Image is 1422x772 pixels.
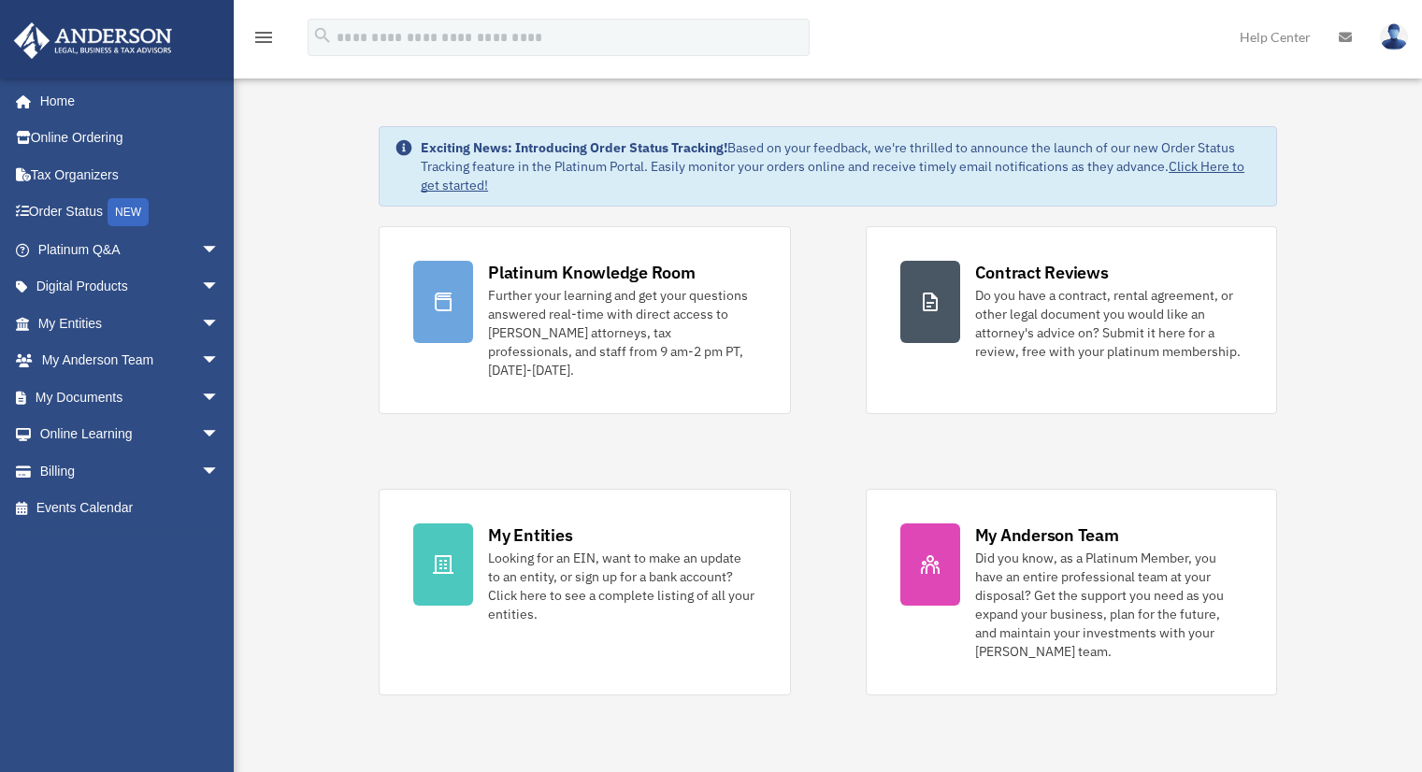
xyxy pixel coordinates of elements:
[421,139,727,156] strong: Exciting News: Introducing Order Status Tracking!
[8,22,178,59] img: Anderson Advisors Platinum Portal
[1380,23,1408,50] img: User Pic
[421,158,1244,193] a: Click Here to get started!
[201,231,238,269] span: arrow_drop_down
[312,25,333,46] i: search
[379,489,790,695] a: My Entities Looking for an EIN, want to make an update to an entity, or sign up for a bank accoun...
[866,489,1277,695] a: My Anderson Team Did you know, as a Platinum Member, you have an entire professional team at your...
[975,523,1119,547] div: My Anderson Team
[201,342,238,380] span: arrow_drop_down
[252,26,275,49] i: menu
[488,523,572,547] div: My Entities
[866,226,1277,414] a: Contract Reviews Do you have a contract, rental agreement, or other legal document you would like...
[421,138,1261,194] div: Based on your feedback, we're thrilled to announce the launch of our new Order Status Tracking fe...
[13,342,248,379] a: My Anderson Teamarrow_drop_down
[201,268,238,307] span: arrow_drop_down
[201,305,238,343] span: arrow_drop_down
[13,379,248,416] a: My Documentsarrow_drop_down
[13,156,248,193] a: Tax Organizers
[379,226,790,414] a: Platinum Knowledge Room Further your learning and get your questions answered real-time with dire...
[13,452,248,490] a: Billingarrow_drop_down
[13,416,248,453] a: Online Learningarrow_drop_down
[488,549,755,623] div: Looking for an EIN, want to make an update to an entity, or sign up for a bank account? Click her...
[488,261,696,284] div: Platinum Knowledge Room
[13,82,238,120] a: Home
[201,379,238,417] span: arrow_drop_down
[201,416,238,454] span: arrow_drop_down
[252,33,275,49] a: menu
[13,490,248,527] a: Events Calendar
[975,549,1242,661] div: Did you know, as a Platinum Member, you have an entire professional team at your disposal? Get th...
[13,231,248,268] a: Platinum Q&Aarrow_drop_down
[108,198,149,226] div: NEW
[13,305,248,342] a: My Entitiesarrow_drop_down
[13,120,248,157] a: Online Ordering
[13,268,248,306] a: Digital Productsarrow_drop_down
[975,286,1242,361] div: Do you have a contract, rental agreement, or other legal document you would like an attorney's ad...
[975,261,1109,284] div: Contract Reviews
[488,286,755,379] div: Further your learning and get your questions answered real-time with direct access to [PERSON_NAM...
[13,193,248,232] a: Order StatusNEW
[201,452,238,491] span: arrow_drop_down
